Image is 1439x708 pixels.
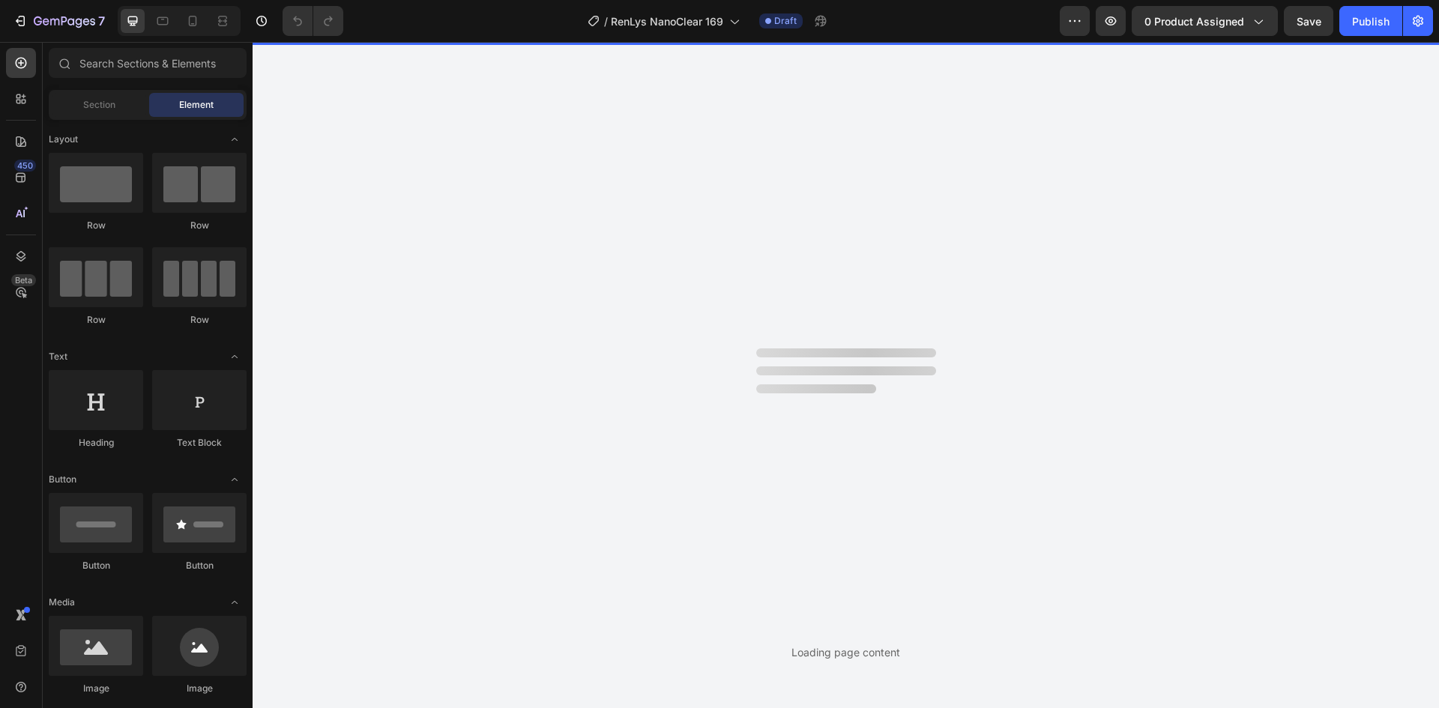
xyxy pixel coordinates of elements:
span: Button [49,473,76,486]
div: Row [49,219,143,232]
div: Image [49,682,143,695]
button: Publish [1339,6,1402,36]
span: Toggle open [223,468,247,491]
div: Button [49,559,143,572]
button: 7 [6,6,112,36]
span: Text [49,350,67,363]
div: Row [49,313,143,327]
span: Draft [774,14,797,28]
span: Media [49,596,75,609]
div: 450 [14,160,36,172]
span: 0 product assigned [1144,13,1244,29]
span: Toggle open [223,345,247,369]
div: Button [152,559,247,572]
div: Undo/Redo [283,6,343,36]
div: Row [152,313,247,327]
input: Search Sections & Elements [49,48,247,78]
button: 0 product assigned [1132,6,1278,36]
div: Heading [49,436,143,450]
div: Text Block [152,436,247,450]
button: Save [1284,6,1333,36]
span: Toggle open [223,127,247,151]
span: Element [179,98,214,112]
div: Publish [1352,13,1390,29]
span: RenLys NanoClear 169 [611,13,723,29]
div: Image [152,682,247,695]
span: Save [1297,15,1321,28]
div: Loading page content [791,644,900,660]
div: Beta [11,274,36,286]
div: Row [152,219,247,232]
span: Layout [49,133,78,146]
span: Section [83,98,115,112]
p: 7 [98,12,105,30]
span: Toggle open [223,590,247,614]
span: / [604,13,608,29]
